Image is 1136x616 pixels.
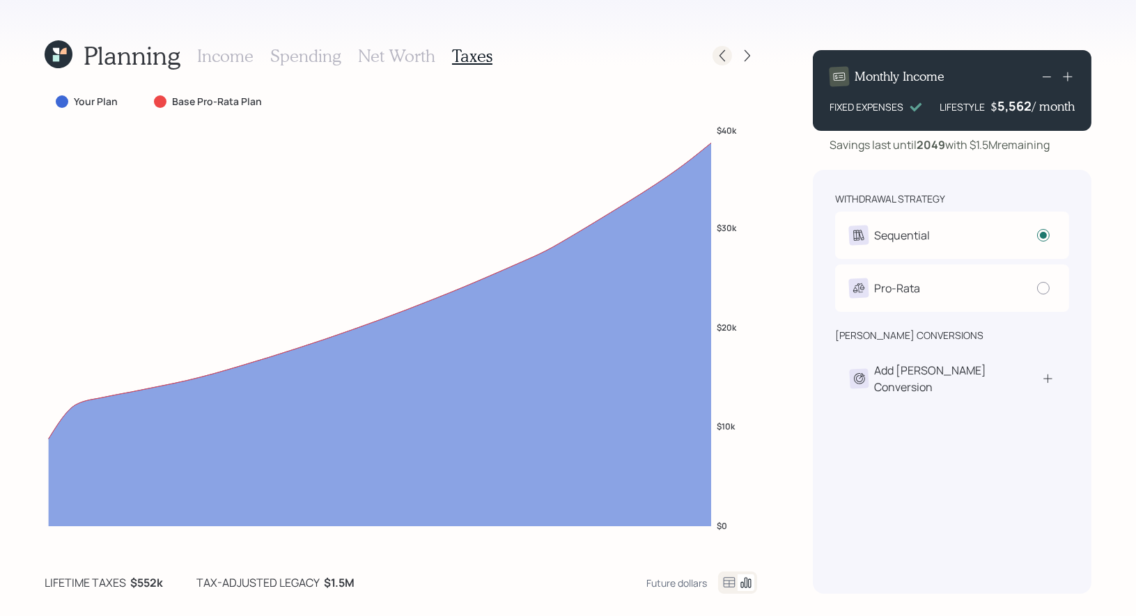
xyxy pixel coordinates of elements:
h3: Income [197,46,254,66]
div: tax-adjusted legacy [196,574,320,591]
b: $552k [130,575,163,590]
tspan: $10k [717,420,736,432]
div: FIXED EXPENSES [830,100,903,114]
h4: $ [990,99,997,114]
div: [PERSON_NAME] conversions [835,329,983,342]
h3: Taxes [452,46,492,66]
h3: Net Worth [358,46,435,66]
div: LIFESTYLE [940,100,985,114]
div: Future dollars [646,576,707,590]
h1: Planning [84,40,180,70]
div: Add [PERSON_NAME] Conversion [874,362,1041,395]
div: Pro-Rata [874,280,920,297]
div: 5,562 [997,97,1032,114]
tspan: $20k [717,321,737,333]
div: withdrawal strategy [835,192,945,206]
div: Sequential [874,227,930,244]
label: Your Plan [74,95,118,109]
b: 2049 [917,137,945,152]
tspan: $30k [717,222,737,234]
label: Base Pro-Rata Plan [172,95,262,109]
div: Savings last until with $1.5M remaining [830,136,1050,153]
b: $1.5M [324,575,355,590]
h4: Monthly Income [855,69,944,84]
h3: Spending [270,46,341,66]
tspan: $40k [717,125,737,136]
h4: / month [1032,99,1075,114]
tspan: $0 [717,520,727,532]
div: lifetime taxes [45,574,126,591]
